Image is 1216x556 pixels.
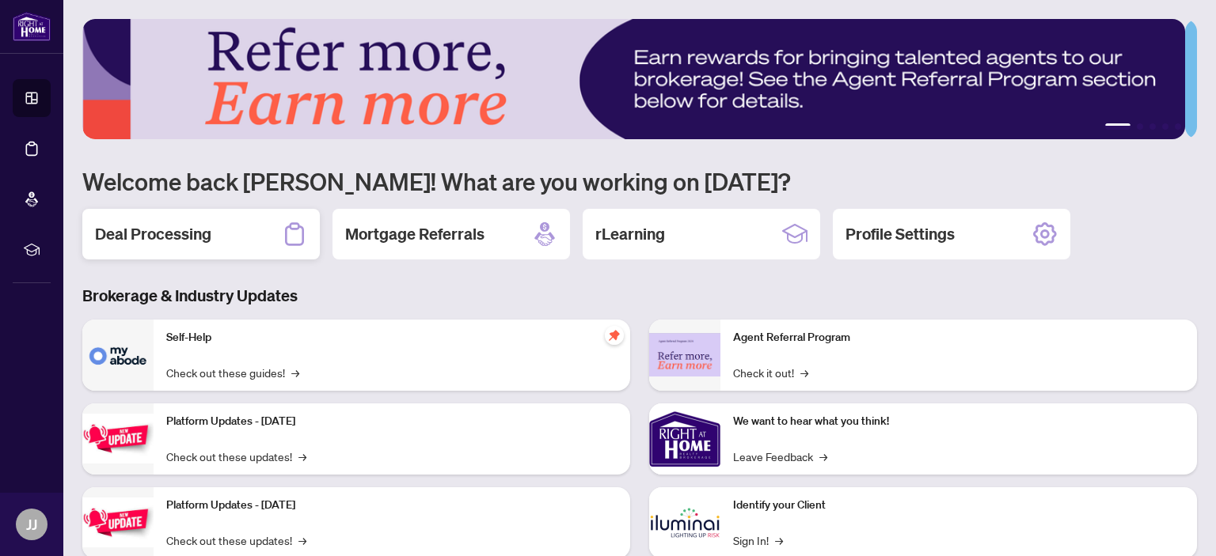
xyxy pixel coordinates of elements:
[298,448,306,465] span: →
[1175,123,1181,130] button: 5
[733,531,783,549] a: Sign In!→
[82,497,154,547] img: Platform Updates - July 8, 2025
[95,223,211,245] h2: Deal Processing
[26,513,37,535] span: JJ
[82,19,1185,139] img: Slide 0
[82,414,154,463] img: Platform Updates - July 21, 2025
[166,329,617,346] p: Self-Help
[1105,123,1130,130] button: 1
[166,364,299,381] a: Check out these guides!→
[291,364,299,381] span: →
[819,448,827,465] span: →
[733,413,1184,430] p: We want to hear what you think!
[1162,123,1168,130] button: 4
[166,531,306,549] a: Check out these updates!→
[1153,501,1200,548] button: Open asap
[733,364,808,381] a: Check it out!→
[775,531,783,549] span: →
[166,413,617,430] p: Platform Updates - [DATE]
[298,531,306,549] span: →
[1137,123,1143,130] button: 2
[1149,123,1156,130] button: 3
[605,326,624,345] span: pushpin
[800,364,808,381] span: →
[649,403,720,475] img: We want to hear what you think!
[733,497,1184,514] p: Identify your Client
[733,448,827,465] a: Leave Feedback→
[13,12,51,41] img: logo
[166,497,617,514] p: Platform Updates - [DATE]
[166,448,306,465] a: Check out these updates!→
[649,333,720,376] img: Agent Referral Program
[595,223,665,245] h2: rLearning
[82,166,1197,196] h1: Welcome back [PERSON_NAME]! What are you working on [DATE]?
[82,285,1197,307] h3: Brokerage & Industry Updates
[82,320,154,391] img: Self-Help
[733,329,1184,346] p: Agent Referral Program
[345,223,484,245] h2: Mortgage Referrals
[845,223,955,245] h2: Profile Settings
